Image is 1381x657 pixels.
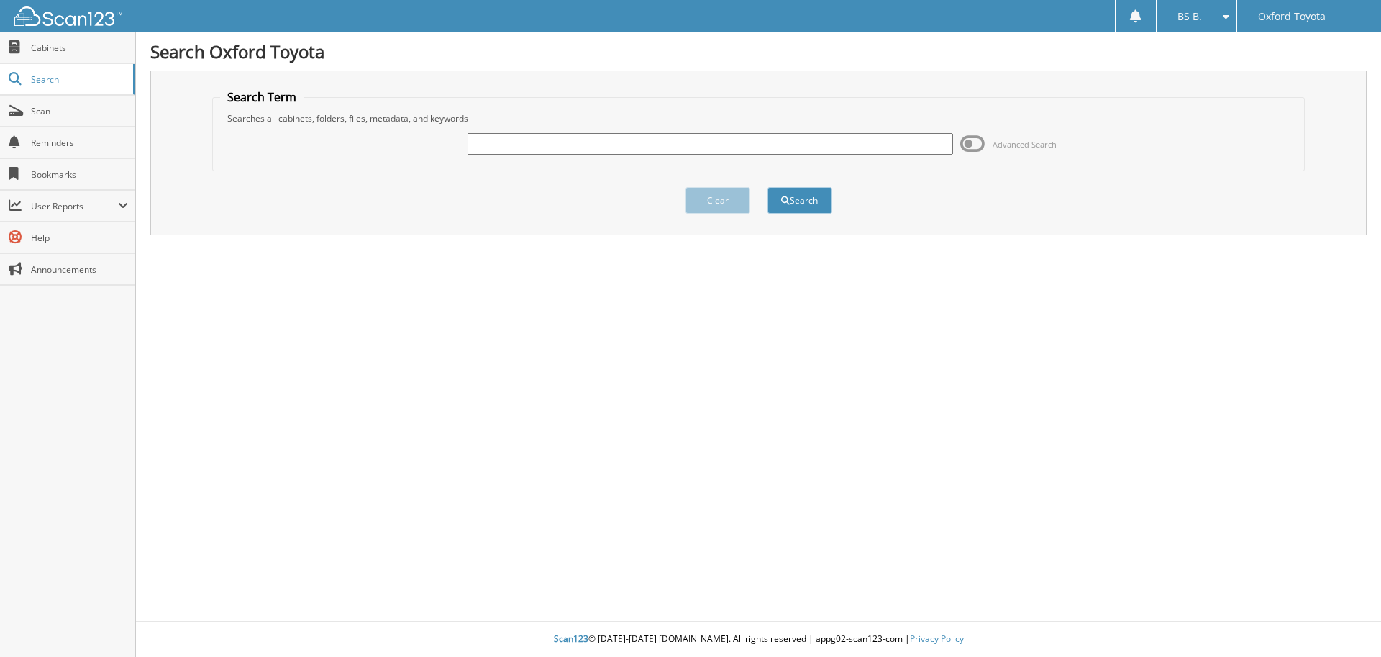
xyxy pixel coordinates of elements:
[1177,12,1202,21] span: BS B.
[1258,12,1326,21] span: Oxford Toyota
[14,6,122,26] img: scan123-logo-white.svg
[31,73,126,86] span: Search
[31,200,118,212] span: User Reports
[554,633,588,645] span: Scan123
[31,232,128,244] span: Help
[220,112,1298,124] div: Searches all cabinets, folders, files, metadata, and keywords
[136,622,1381,657] div: © [DATE]-[DATE] [DOMAIN_NAME]. All rights reserved | appg02-scan123-com |
[31,137,128,149] span: Reminders
[910,633,964,645] a: Privacy Policy
[31,263,128,276] span: Announcements
[150,40,1367,63] h1: Search Oxford Toyota
[31,168,128,181] span: Bookmarks
[31,42,128,54] span: Cabinets
[1309,588,1381,657] iframe: Chat Widget
[767,187,832,214] button: Search
[685,187,750,214] button: Clear
[993,139,1057,150] span: Advanced Search
[220,89,304,105] legend: Search Term
[31,105,128,117] span: Scan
